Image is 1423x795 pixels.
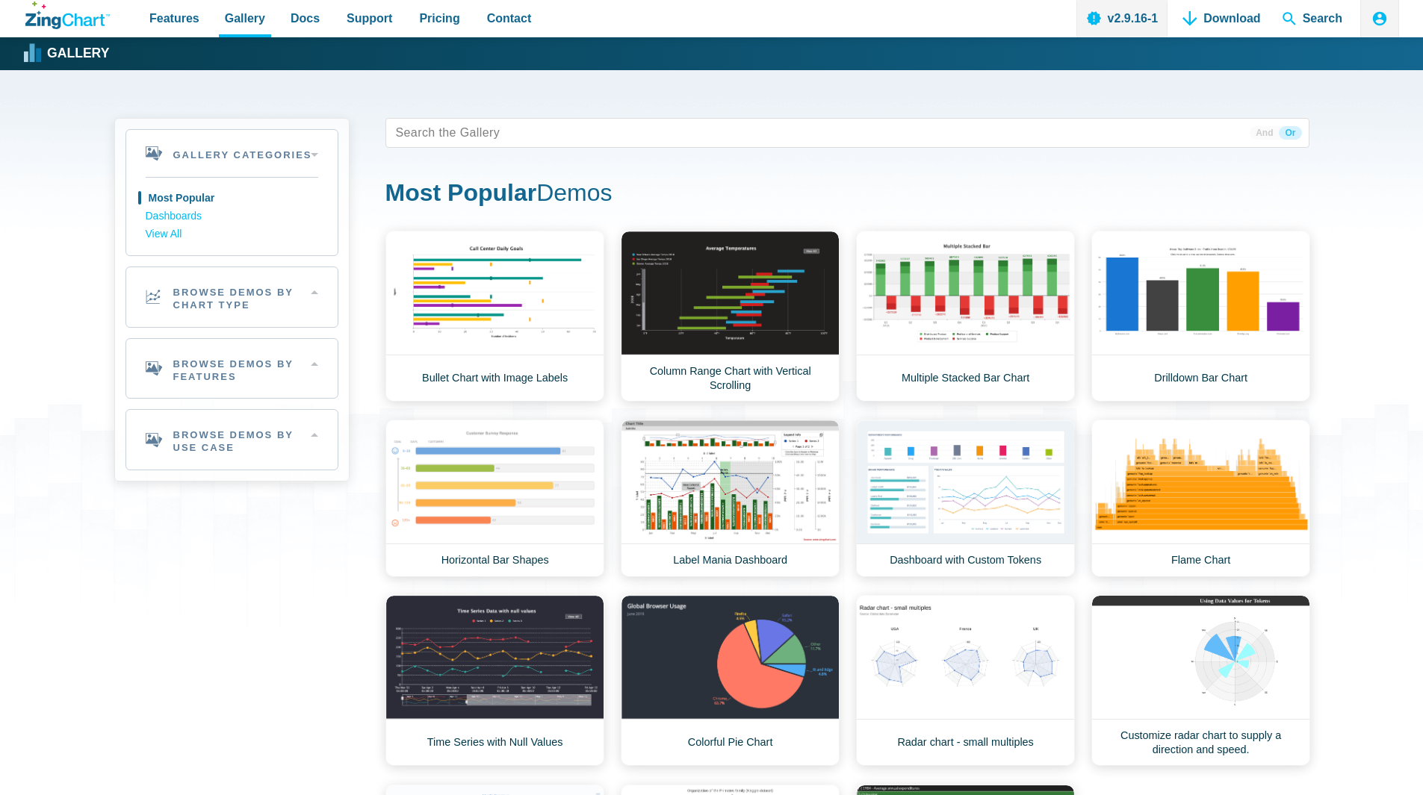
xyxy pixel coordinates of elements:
[25,43,109,65] a: Gallery
[225,8,265,28] span: Gallery
[146,208,318,225] a: Dashboards
[856,231,1075,402] a: Multiple Stacked Bar Chart
[856,420,1075,577] a: Dashboard with Custom Tokens
[126,339,338,399] h2: Browse Demos By Features
[126,130,338,177] h2: Gallery Categories
[126,410,338,470] h2: Browse Demos By Use Case
[25,1,110,29] a: ZingChart Logo. Click to return to the homepage
[385,595,604,766] a: Time Series with Null Values
[146,225,318,243] a: View All
[146,190,318,208] a: Most Popular
[149,8,199,28] span: Features
[347,8,392,28] span: Support
[621,231,840,402] a: Column Range Chart with Vertical Scrolling
[1091,231,1310,402] a: Drilldown Bar Chart
[1279,126,1301,140] span: Or
[487,8,532,28] span: Contact
[621,420,840,577] a: Label Mania Dashboard
[419,8,459,28] span: Pricing
[385,179,537,206] strong: Most Popular
[126,267,338,327] h2: Browse Demos By Chart Type
[621,595,840,766] a: Colorful Pie Chart
[47,47,109,60] strong: Gallery
[856,595,1075,766] a: Radar chart - small multiples
[291,8,320,28] span: Docs
[1091,595,1310,766] a: Customize radar chart to supply a direction and speed.
[1250,126,1279,140] span: And
[385,420,604,577] a: Horizontal Bar Shapes
[385,178,1309,211] h1: Demos
[385,231,604,402] a: Bullet Chart with Image Labels
[1091,420,1310,577] a: Flame Chart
